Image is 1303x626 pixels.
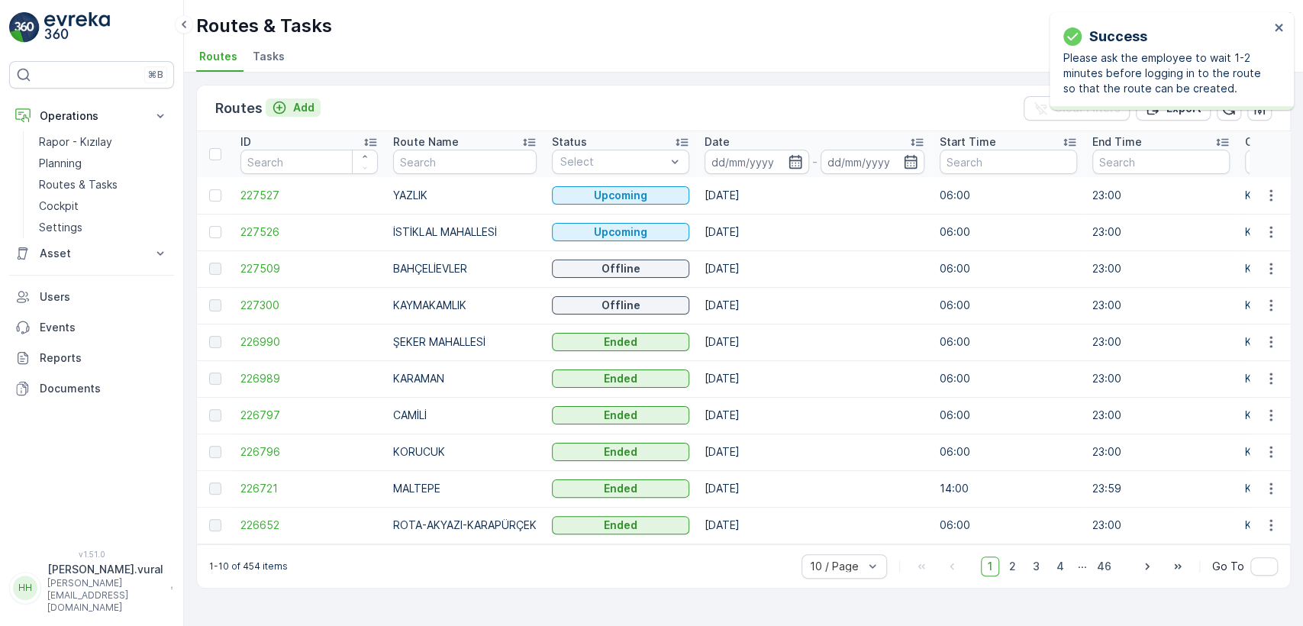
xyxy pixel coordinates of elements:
button: Upcoming [552,186,689,205]
p: 23:59 [1092,481,1230,496]
td: [DATE] [697,360,932,397]
p: BAHÇELİEVLER [393,261,537,276]
p: Operations [40,108,144,124]
input: Search [940,150,1077,174]
td: [DATE] [697,397,932,434]
p: Please ask the employee to wait 1-2 minutes before logging in to the route so that the route can ... [1063,50,1269,96]
span: 1 [981,557,999,576]
a: Events [9,312,174,343]
p: Planning [39,156,82,171]
a: Routes & Tasks [33,174,174,195]
button: Offline [552,296,689,315]
p: 06:00 [940,298,1077,313]
p: 1-10 of 454 items [209,560,288,573]
p: MALTEPE [393,481,537,496]
p: 06:00 [940,518,1077,533]
img: logo [9,12,40,43]
p: Offline [602,261,640,276]
button: Upcoming [552,223,689,241]
div: Toggle Row Selected [209,263,221,275]
div: Toggle Row Selected [209,226,221,238]
p: CAMİLİ [393,408,537,423]
p: Routes & Tasks [196,14,332,38]
a: 226796 [240,444,378,460]
p: ROTA-AKYAZI-KARAPÜRÇEK [393,518,537,533]
span: 2 [1002,557,1023,576]
a: 226721 [240,481,378,496]
p: 06:00 [940,224,1077,240]
p: Routes [215,98,263,119]
span: 226797 [240,408,378,423]
button: Ended [552,406,689,424]
a: 226652 [240,518,378,533]
p: 06:00 [940,261,1077,276]
div: Toggle Row Selected [209,519,221,531]
button: Asset [9,238,174,269]
button: HH[PERSON_NAME].vural[PERSON_NAME][EMAIL_ADDRESS][DOMAIN_NAME] [9,562,174,614]
p: KARAMAN [393,371,537,386]
p: Ended [604,444,637,460]
span: 227527 [240,188,378,203]
input: Search [393,150,537,174]
p: Upcoming [594,188,647,203]
p: Users [40,289,168,305]
p: Documents [40,381,168,396]
p: KORUCUK [393,444,537,460]
p: Status [552,134,587,150]
td: [DATE] [697,250,932,287]
p: 23:00 [1092,518,1230,533]
button: Ended [552,369,689,388]
span: Tasks [253,49,285,64]
td: [DATE] [697,177,932,214]
span: 4 [1050,557,1071,576]
button: Operations [9,101,174,131]
p: Add [293,100,314,115]
span: 227300 [240,298,378,313]
button: Add [266,98,321,117]
a: Planning [33,153,174,174]
p: Asset [40,246,144,261]
p: 23:00 [1092,298,1230,313]
td: [DATE] [697,507,932,544]
a: Documents [9,373,174,404]
div: HH [13,576,37,600]
p: ... [1078,557,1087,576]
td: [DATE] [697,470,932,507]
input: dd/mm/yyyy [705,150,809,174]
div: Toggle Row Selected [209,299,221,311]
span: Routes [199,49,237,64]
a: 226989 [240,371,378,386]
button: Clear Filters [1024,96,1130,121]
p: ID [240,134,251,150]
p: - [812,153,818,171]
span: 227509 [240,261,378,276]
button: Ended [552,479,689,498]
p: [PERSON_NAME].vural [47,562,163,577]
p: Routes & Tasks [39,177,118,192]
span: v 1.51.0 [9,550,174,559]
p: Ended [604,371,637,386]
p: Start Time [940,134,996,150]
span: 46 [1090,557,1118,576]
p: Reports [40,350,168,366]
span: 3 [1026,557,1047,576]
p: 23:00 [1092,224,1230,240]
div: Toggle Row Selected [209,409,221,421]
a: 226990 [240,334,378,350]
p: Operation [1245,134,1298,150]
p: Offline [602,298,640,313]
div: Toggle Row Selected [209,482,221,495]
a: Reports [9,343,174,373]
a: Settings [33,217,174,238]
button: Offline [552,260,689,278]
p: ŞEKER MAHALLESİ [393,334,537,350]
a: 227526 [240,224,378,240]
p: Route Name [393,134,459,150]
p: 23:00 [1092,188,1230,203]
div: Toggle Row Selected [209,446,221,458]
